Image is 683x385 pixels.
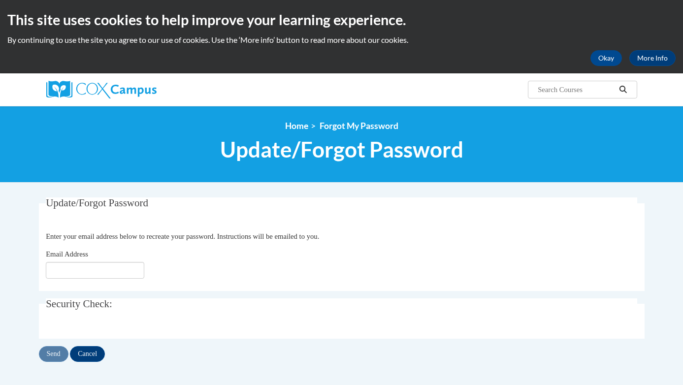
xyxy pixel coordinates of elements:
[7,34,676,45] p: By continuing to use the site you agree to our use of cookies. Use the ‘More info’ button to read...
[46,250,88,258] span: Email Address
[46,197,148,209] span: Update/Forgot Password
[616,84,630,96] button: Search
[7,10,676,30] h2: This site uses cookies to help improve your learning experience.
[285,121,308,131] a: Home
[46,298,112,310] span: Security Check:
[537,84,616,96] input: Search Courses
[220,136,463,162] span: Update/Forgot Password
[46,81,157,98] img: Cox Campus
[46,81,233,98] a: Cox Campus
[70,346,105,362] input: Cancel
[590,50,622,66] button: Okay
[46,232,319,240] span: Enter your email address below to recreate your password. Instructions will be emailed to you.
[320,121,398,131] span: Forgot My Password
[46,262,144,279] input: Email
[629,50,676,66] a: More Info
